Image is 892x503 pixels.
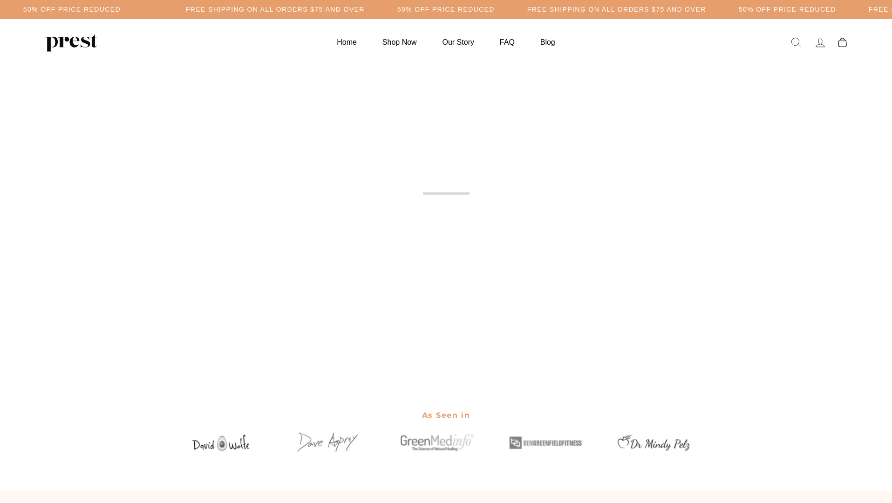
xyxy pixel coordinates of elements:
[371,33,429,51] a: Shop Now
[527,6,706,14] h5: Free Shipping on all orders $75 and over
[174,404,719,427] h2: As Seen in
[739,6,836,14] h5: 50% OFF PRICE REDUCED
[397,6,495,14] h5: 50% OFF PRICE REDUCED
[186,6,365,14] h5: Free Shipping on all orders $75 and over
[325,33,566,51] ul: Primary
[431,33,486,51] a: Our Story
[529,33,567,51] a: Blog
[46,33,97,52] img: PREST ORGANICS
[488,33,526,51] a: FAQ
[325,33,368,51] a: Home
[23,6,121,14] h5: 50% OFF PRICE REDUCED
